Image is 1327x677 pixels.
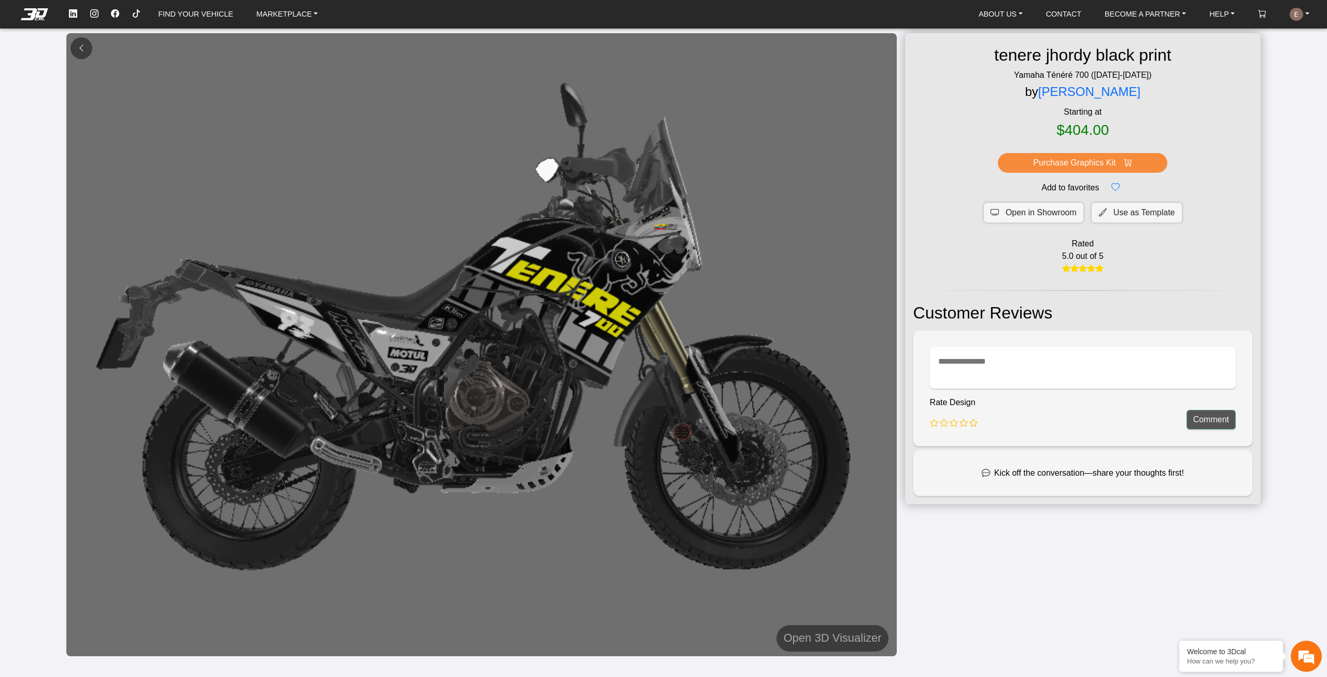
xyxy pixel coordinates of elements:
a: MARKETPLACE [252,5,322,23]
a: HELP [1205,5,1239,23]
h4: by [1025,81,1140,102]
p: Rate Design [930,396,978,409]
h5: Open 3D Visualizer [783,629,881,647]
span: Add to favorites [1041,182,1099,194]
h2: $404.00 [1056,118,1109,142]
div: FAQs [69,307,134,339]
div: Chat with us now [69,54,190,68]
span: Yamaha Ténéré 700 ([DATE]-[DATE]) [1006,69,1160,81]
span: We're online! [60,122,143,220]
span: Rated [1071,238,1094,250]
span: Starting at [913,106,1252,118]
span: Purchase Graphics Kit [1033,157,1116,169]
a: [PERSON_NAME] [1038,85,1140,99]
h2: Customer Reviews [913,299,1252,327]
img: tenere jhordy black print [66,33,897,656]
span: Conversation [5,325,69,332]
button: Use as Template [1092,203,1182,223]
span: Use as Template [1113,206,1175,219]
span: Kick off the conversation—share your thoughts first! [994,467,1184,479]
textarea: Type your message and hit 'Enter' [5,270,197,307]
a: ABOUT US [975,5,1027,23]
a: FIND YOUR VEHICLE [154,5,237,23]
a: BECOME A PARTNER [1100,5,1190,23]
p: How can we help you? [1187,657,1275,665]
button: Purchase Graphics Kit [998,153,1167,173]
div: Minimize live chat window [170,5,195,30]
h2: tenere jhordy black print [986,42,1180,69]
span: 5.0 out of 5 [1062,250,1104,262]
a: CONTACT [1042,5,1085,23]
div: Welcome to 3Dcal [1187,647,1275,656]
button: Open in Showroom [984,203,1083,223]
span: Open in Showroom [1006,206,1077,219]
button: Open 3D Visualizer [777,625,888,651]
div: Articles [133,307,197,339]
div: Navigation go back [11,53,27,69]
